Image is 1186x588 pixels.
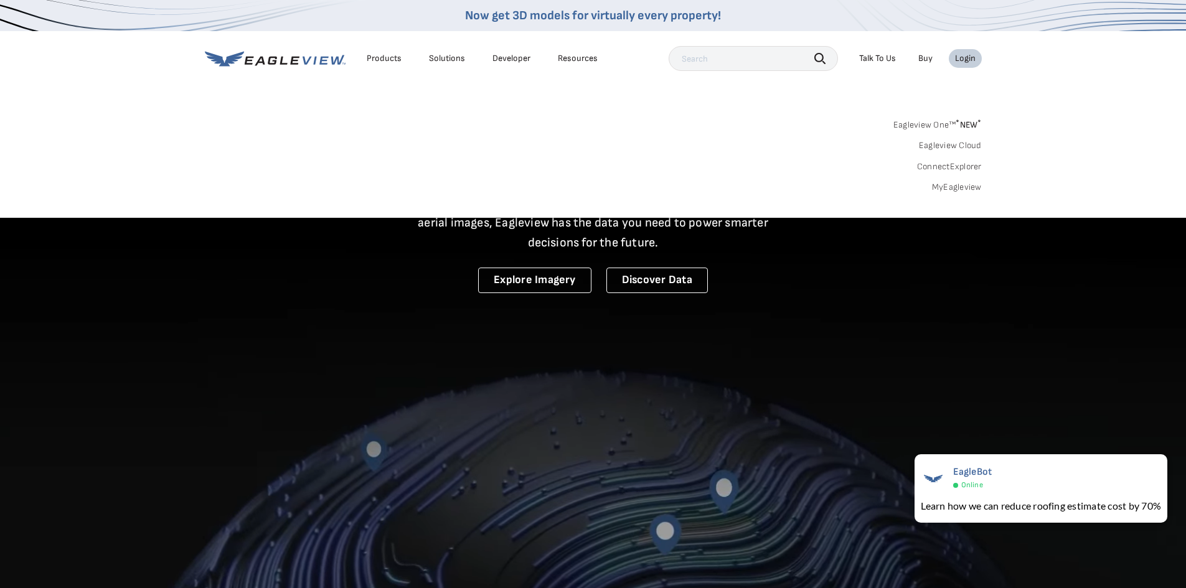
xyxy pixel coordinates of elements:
[918,53,933,64] a: Buy
[955,53,976,64] div: Login
[429,53,465,64] div: Solutions
[921,466,946,491] img: EagleBot
[961,480,983,490] span: Online
[465,8,721,23] a: Now get 3D models for virtually every property!
[606,268,708,293] a: Discover Data
[921,498,1161,513] div: Learn how we can reduce roofing estimate cost by 70%
[919,140,982,151] a: Eagleview Cloud
[558,53,598,64] div: Resources
[917,161,982,172] a: ConnectExplorer
[669,46,838,71] input: Search
[859,53,896,64] div: Talk To Us
[893,116,982,130] a: Eagleview One™*NEW*
[403,193,784,253] p: A new era starts here. Built on more than 3.5 billion high-resolution aerial images, Eagleview ha...
[932,182,982,193] a: MyEagleview
[953,466,992,478] span: EagleBot
[367,53,402,64] div: Products
[492,53,530,64] a: Developer
[478,268,591,293] a: Explore Imagery
[956,119,981,130] span: NEW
